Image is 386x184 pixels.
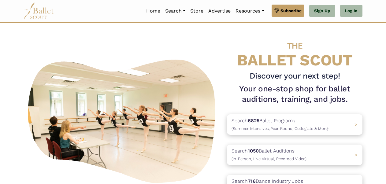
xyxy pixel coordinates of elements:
a: Sign Up [309,5,335,17]
a: Search1050Ballet Auditions(In-Person, Live Virtual, Recorded Video) > [227,145,362,165]
b: 1050 [248,148,259,154]
a: Search6825Ballet Programs(Summer Intensives, Year-Round, Collegiate & More)> [227,114,362,135]
a: Advertise [206,5,233,17]
p: Search Ballet Auditions [232,147,306,163]
b: 716 [248,178,256,184]
b: 6825 [248,118,259,123]
span: (Summer Intensives, Year-Round, Collegiate & More) [232,126,328,131]
a: Subscribe [272,5,304,17]
span: THE [287,41,302,51]
h3: Discover your next step! [227,71,362,81]
h4: BALLET SCOUT [227,35,362,68]
a: Log In [340,5,362,17]
a: Home [144,5,163,17]
img: gem.svg [274,7,279,14]
p: Search Ballet Programs [232,117,328,132]
a: Search [163,5,188,17]
span: (In-Person, Live Virtual, Recorded Video) [232,156,306,161]
span: Subscribe [280,7,302,14]
span: > [354,152,358,158]
h1: Your one-stop shop for ballet auditions, training, and jobs. [227,84,362,105]
a: Store [188,5,206,17]
span: > [354,122,358,127]
a: Resources [233,5,266,17]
